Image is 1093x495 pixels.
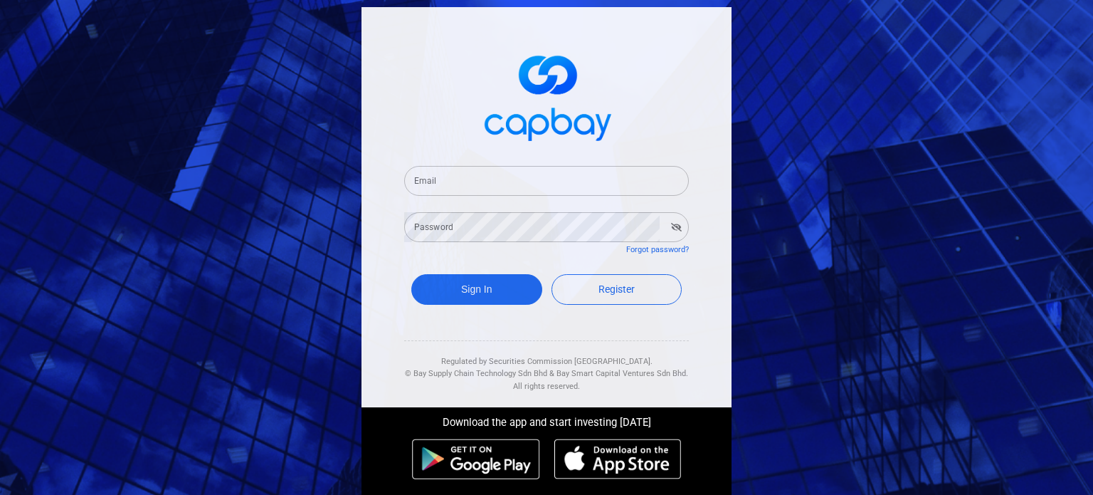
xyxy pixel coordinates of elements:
a: Forgot password? [626,245,689,254]
img: ios [554,439,681,480]
div: Download the app and start investing [DATE] [351,407,742,432]
span: Bay Smart Capital Ventures Sdn Bhd. [556,369,688,378]
span: Register [598,283,635,295]
img: android [412,439,540,480]
span: © Bay Supply Chain Technology Sdn Bhd [405,369,547,378]
img: logo [475,43,618,149]
div: Regulated by Securities Commission [GEOGRAPHIC_DATA]. & All rights reserved. [404,341,689,393]
a: Register [551,274,682,305]
button: Sign In [411,274,542,305]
